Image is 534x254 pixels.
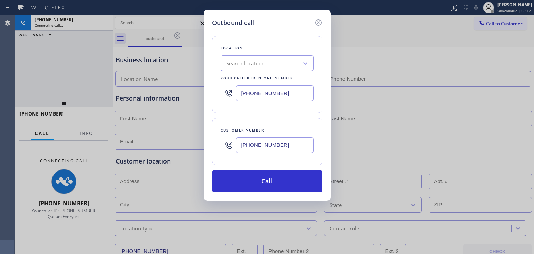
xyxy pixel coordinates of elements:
button: Call [212,170,322,192]
div: Location [221,45,314,52]
div: Search location [226,59,264,68]
div: Customer number [221,127,314,134]
input: (123) 456-7890 [236,137,314,153]
div: Your caller id phone number [221,74,314,82]
h5: Outbound call [212,18,254,27]
input: (123) 456-7890 [236,85,314,101]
